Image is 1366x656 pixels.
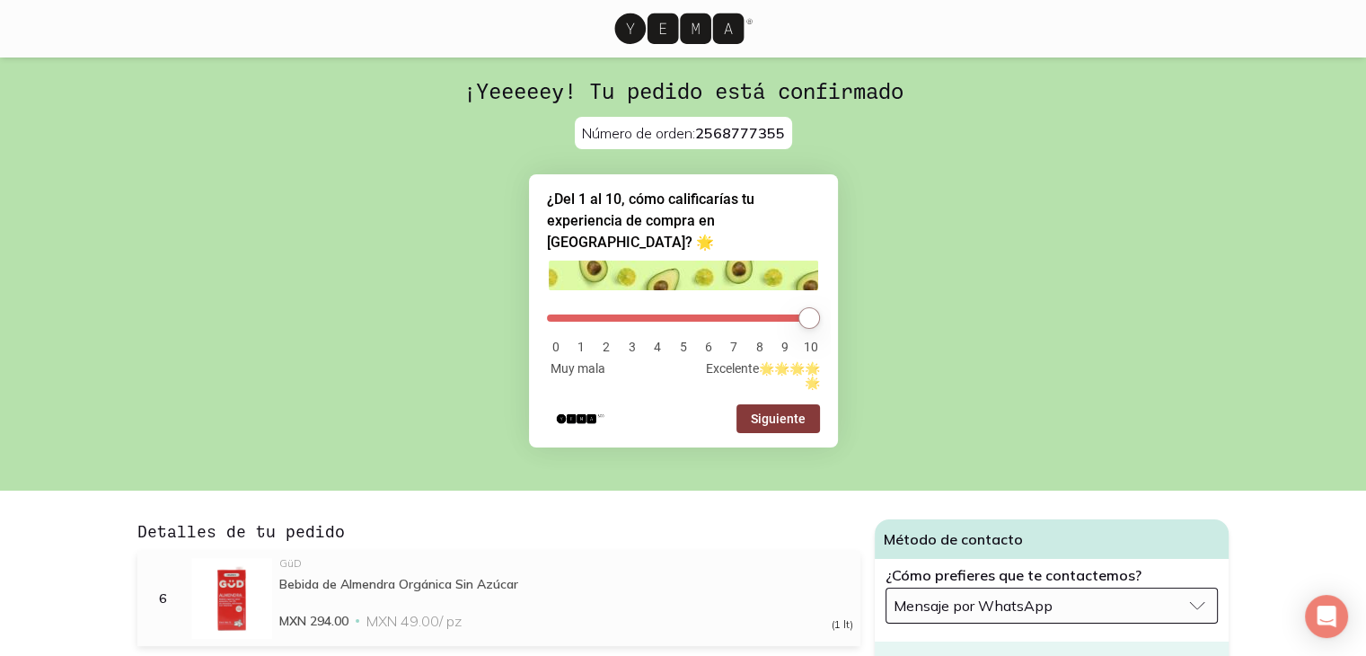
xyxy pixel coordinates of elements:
li: 6 [700,340,718,354]
li: 7 [725,340,743,354]
li: 2 [597,340,615,354]
button: Mensaje por WhatsApp [886,588,1219,624]
li: 4 [648,340,666,354]
span: Mensaje por WhatsApp [894,597,1053,615]
li: 5 [674,340,692,354]
h4: Método de contacto [875,519,1229,559]
li: 3 [623,340,641,354]
img: Bebida de Almendra Orgánica Sin Azúcar [191,558,272,639]
div: Bebida de Almendra Orgánica Sin Azúcar [279,576,853,592]
span: Excelente🌟🌟🌟🌟🌟 [699,361,820,390]
li: 0 [547,340,565,354]
div: GüD [279,558,853,569]
div: ¿Del 1 al 10, cómo calificarías tu experiencia de compra en YEMA? 🌟 Select an option from 0 to 10... [547,301,820,390]
h3: Detalles de tu pedido [137,519,860,543]
li: 1 [572,340,590,354]
div: Open Intercom Messenger [1305,595,1348,638]
span: 2568777355 [695,124,785,142]
a: 6Bebida de Almendra Orgánica Sin AzúcarGüDBebida de Almendra Orgánica Sin AzúcarMXN 294.00MXN 49.... [141,558,853,639]
li: 8 [751,340,769,354]
span: MXN 49.00 / pz [366,612,462,630]
label: ¿Cómo prefieres que te contactemos? [886,566,1219,584]
button: Siguiente pregunta [736,404,820,433]
li: 9 [776,340,794,354]
div: 6 [141,590,184,607]
span: Muy mala [551,361,605,390]
p: Número de orden: [575,117,792,149]
h2: ¿Del 1 al 10, cómo calificarías tu experiencia de compra en YEMA? 🌟 Select an option from 0 to 10... [547,189,820,253]
span: MXN 294.00 [279,612,348,630]
span: (1 lt) [832,619,853,630]
li: 10 [801,340,819,354]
